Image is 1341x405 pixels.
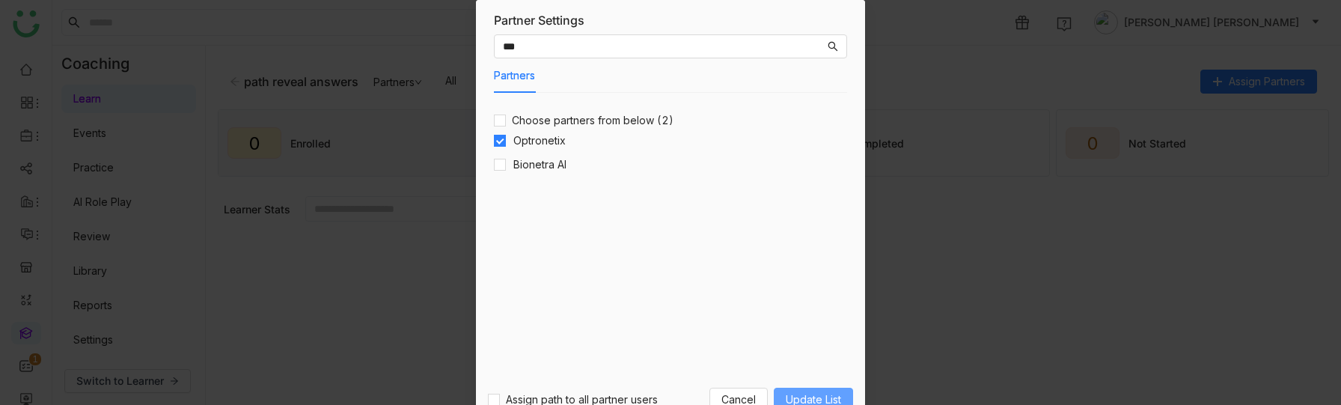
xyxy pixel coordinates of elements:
[513,133,566,149] h4: Optronetix
[513,156,566,173] h4: Bionetra AI
[494,67,535,84] button: Partners
[494,12,847,28] div: Partner Settings
[506,112,679,129] span: Choose partners from below (2)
